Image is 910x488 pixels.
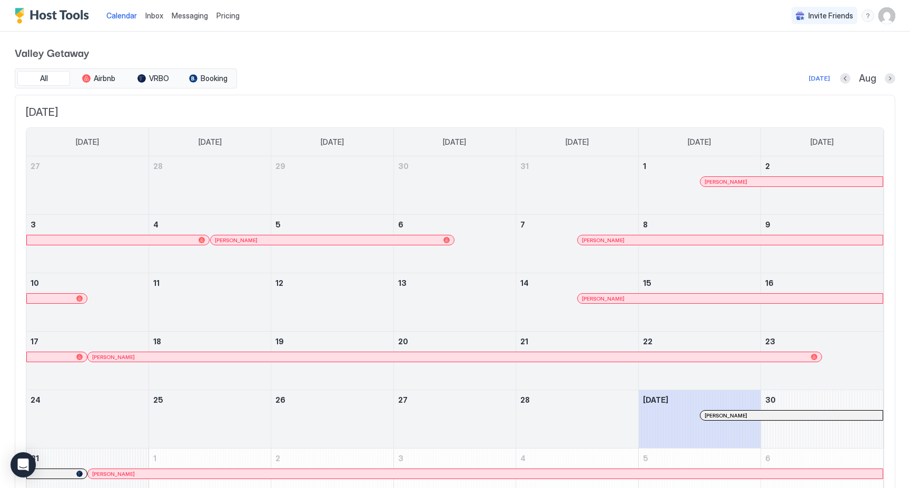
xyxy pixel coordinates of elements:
span: 24 [31,395,41,404]
td: August 6, 2025 [393,215,516,273]
button: All [17,71,70,86]
span: 19 [275,337,284,346]
span: Pricing [216,11,240,21]
span: 30 [765,395,776,404]
a: September 5, 2025 [639,449,760,468]
span: 11 [153,278,160,287]
a: August 3, 2025 [26,215,149,234]
td: August 23, 2025 [761,332,883,390]
td: August 19, 2025 [271,332,393,390]
a: August 1, 2025 [639,156,760,176]
span: 9 [765,220,770,229]
td: August 15, 2025 [638,273,760,332]
td: August 21, 2025 [516,332,638,390]
span: 21 [520,337,528,346]
div: Open Intercom Messenger [11,452,36,477]
a: July 30, 2025 [394,156,516,176]
a: August 22, 2025 [639,332,760,351]
span: 27 [398,395,408,404]
span: Calendar [106,11,137,20]
span: [PERSON_NAME] [705,412,747,419]
span: VRBO [149,74,169,83]
a: August 23, 2025 [761,332,883,351]
div: [PERSON_NAME] [215,237,450,244]
td: August 28, 2025 [516,390,638,449]
td: August 24, 2025 [26,390,149,449]
td: August 17, 2025 [26,332,149,390]
span: [DATE] [688,137,711,147]
div: [PERSON_NAME] [92,354,817,361]
span: 28 [520,395,530,404]
div: [PERSON_NAME] [705,178,878,185]
a: Host Tools Logo [15,8,94,24]
span: 17 [31,337,38,346]
td: August 1, 2025 [638,156,760,215]
td: August 29, 2025 [638,390,760,449]
span: 15 [643,278,651,287]
span: [DATE] [643,395,668,404]
span: [DATE] [76,137,99,147]
a: August 14, 2025 [516,273,638,293]
td: August 20, 2025 [393,332,516,390]
td: August 3, 2025 [26,215,149,273]
td: August 2, 2025 [761,156,883,215]
a: August 26, 2025 [271,390,393,410]
span: 6 [765,454,770,463]
a: Tuesday [310,128,354,156]
a: August 16, 2025 [761,273,883,293]
span: [PERSON_NAME] [92,354,135,361]
button: VRBO [127,71,180,86]
a: Inbox [145,10,163,21]
a: August 31, 2025 [26,449,149,468]
div: [PERSON_NAME] [92,471,878,477]
a: Thursday [555,128,599,156]
td: July 30, 2025 [393,156,516,215]
a: Sunday [65,128,110,156]
a: August 7, 2025 [516,215,638,234]
a: Messaging [172,10,208,21]
a: Calendar [106,10,137,21]
a: September 4, 2025 [516,449,638,468]
a: September 1, 2025 [149,449,271,468]
a: August 30, 2025 [761,390,883,410]
span: 20 [398,337,408,346]
span: 25 [153,395,163,404]
td: August 27, 2025 [393,390,516,449]
a: August 27, 2025 [394,390,516,410]
div: User profile [878,7,895,24]
span: Messaging [172,11,208,20]
a: August 6, 2025 [394,215,516,234]
td: August 7, 2025 [516,215,638,273]
td: July 28, 2025 [149,156,271,215]
td: August 16, 2025 [761,273,883,332]
a: August 17, 2025 [26,332,149,351]
span: 5 [275,220,281,229]
a: August 19, 2025 [271,332,393,351]
span: [PERSON_NAME] [582,237,625,244]
span: 7 [520,220,525,229]
a: Wednesday [432,128,477,156]
td: August 14, 2025 [516,273,638,332]
a: August 10, 2025 [26,273,149,293]
td: August 11, 2025 [149,273,271,332]
span: 14 [520,278,529,287]
a: July 29, 2025 [271,156,393,176]
span: All [40,74,48,83]
span: 2 [765,162,770,171]
span: 28 [153,162,163,171]
td: August 4, 2025 [149,215,271,273]
a: September 2, 2025 [271,449,393,468]
span: Airbnb [94,74,115,83]
a: August 28, 2025 [516,390,638,410]
span: 13 [398,278,407,287]
td: August 18, 2025 [149,332,271,390]
a: August 18, 2025 [149,332,271,351]
a: August 11, 2025 [149,273,271,293]
a: August 24, 2025 [26,390,149,410]
span: Invite Friends [808,11,853,21]
span: [DATE] [199,137,222,147]
td: August 13, 2025 [393,273,516,332]
span: [DATE] [443,137,466,147]
span: 5 [643,454,648,463]
td: August 9, 2025 [761,215,883,273]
